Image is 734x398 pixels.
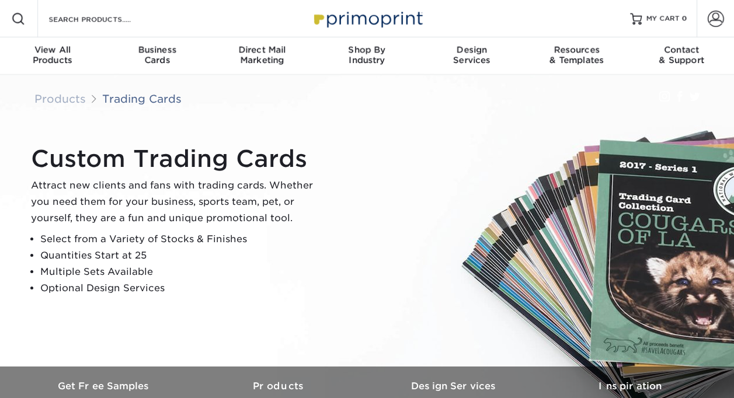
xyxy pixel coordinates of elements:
span: Resources [524,44,629,55]
h3: Products [192,380,367,392]
li: Quantities Start at 25 [40,247,323,264]
div: & Support [629,44,734,65]
a: DesignServices [419,37,524,75]
li: Optional Design Services [40,280,323,296]
li: Select from a Variety of Stocks & Finishes [40,231,323,247]
p: Attract new clients and fans with trading cards. Whether you need them for your business, sports ... [31,177,323,226]
h3: Get Free Samples [17,380,192,392]
span: 0 [682,15,687,23]
a: Resources& Templates [524,37,629,75]
span: Shop By [315,44,420,55]
a: Shop ByIndustry [315,37,420,75]
div: Marketing [210,44,315,65]
a: Direct MailMarketing [210,37,315,75]
h3: Inspiration [542,380,718,392]
a: BusinessCards [105,37,210,75]
span: Business [105,44,210,55]
div: Industry [315,44,420,65]
h1: Custom Trading Cards [31,145,323,173]
span: Contact [629,44,734,55]
div: Services [419,44,524,65]
img: Primoprint [309,6,426,31]
a: Products [34,92,86,105]
a: Trading Cards [102,92,182,105]
span: MY CART [646,14,680,24]
div: & Templates [524,44,629,65]
span: Direct Mail [210,44,315,55]
input: SEARCH PRODUCTS..... [47,12,161,26]
div: Cards [105,44,210,65]
a: Contact& Support [629,37,734,75]
span: Design [419,44,524,55]
h3: Design Services [367,380,542,392]
li: Multiple Sets Available [40,264,323,280]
